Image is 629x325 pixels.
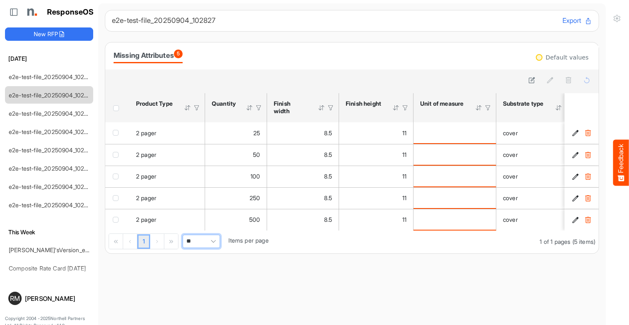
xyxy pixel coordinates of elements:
[105,122,129,144] td: checkbox
[420,100,464,107] div: Unit of measure
[402,173,406,180] span: 11
[9,128,94,135] a: e2e-test-file_20250904_102748
[571,172,579,181] button: Edit
[10,295,20,302] span: RM
[565,209,600,231] td: 4ff57b8f-0fc5-461a-ae48-e9688934b58d is template cell Column Header
[565,187,600,209] td: b44bd199-e43e-479a-a27f-bde1ed1de459 is template cell Column Header
[205,166,267,187] td: 100 is template cell Column Header httpsnorthellcomontologiesmapping-rulesorderhasquantity
[572,238,595,245] span: (5 items)
[484,104,492,112] div: Filter Icon
[105,144,129,166] td: checkbox
[129,166,205,187] td: 2 pager is template cell Column Header product-type
[267,166,339,187] td: 8.5 is template cell Column Header httpsnorthellcomontologiesmapping-rulesmeasurementhasfinishsiz...
[249,216,260,223] span: 500
[9,146,94,154] a: e2e-test-file_20250904_102734
[274,100,307,115] div: Finish width
[129,122,205,144] td: 2 pager is template cell Column Header product-type
[401,104,409,112] div: Filter Icon
[136,216,156,223] span: 2 pager
[129,209,205,231] td: 2 pager is template cell Column Header product-type
[267,187,339,209] td: 8.5 is template cell Column Header httpsnorthellcomontologiesmapping-rulesmeasurementhasfinishsiz...
[267,144,339,166] td: 8.5 is template cell Column Header httpsnorthellcomontologiesmapping-rulesmeasurementhasfinishsiz...
[571,151,579,159] button: Edit
[571,129,579,137] button: Edit
[571,194,579,202] button: Edit
[324,173,332,180] span: 8.5
[112,17,556,24] h6: e2e-test-file_20250904_102827
[136,194,156,201] span: 2 pager
[174,50,183,58] span: 5
[109,234,123,249] div: Go to first page
[136,129,156,136] span: 2 pager
[212,100,235,107] div: Quantity
[9,92,94,99] a: e2e-test-file_20250904_102827
[339,166,414,187] td: 11 is template cell Column Header httpsnorthellcomontologiesmapping-rulesmeasurementhasfinishsize...
[402,216,406,223] span: 11
[324,194,332,201] span: 8.5
[562,15,592,26] button: Export
[414,209,496,231] td: is template cell Column Header httpsnorthellcomontologiesmapping-rulesmeasurementhasunitofmeasure
[496,144,576,166] td: cover is template cell Column Header httpsnorthellcomontologiesmapping-rulesmaterialhassubstratem...
[346,100,381,107] div: Finish height
[183,235,220,248] span: Pagerdropdown
[250,173,260,180] span: 100
[613,139,629,186] button: Feedback
[324,151,332,158] span: 8.5
[164,234,178,249] div: Go to last page
[9,110,94,117] a: e2e-test-file_20250904_102758
[105,231,599,253] div: Pager Container
[414,122,496,144] td: is template cell Column Header httpsnorthellcomontologiesmapping-rulesmeasurementhasunitofmeasure
[129,187,205,209] td: 2 pager is template cell Column Header product-type
[123,234,137,249] div: Go to previous page
[339,144,414,166] td: 11 is template cell Column Header httpsnorthellcomontologiesmapping-rulesmeasurementhasfinishsize...
[324,216,332,223] span: 8.5
[105,166,129,187] td: checkbox
[584,194,592,202] button: Delete
[205,144,267,166] td: 50 is template cell Column Header httpsnorthellcomontologiesmapping-rulesorderhasquantity
[571,216,579,224] button: Edit
[136,100,173,107] div: Product Type
[584,216,592,224] button: Delete
[339,209,414,231] td: 11 is template cell Column Header httpsnorthellcomontologiesmapping-rulesmeasurementhasfinishsize...
[496,122,576,144] td: cover is template cell Column Header httpsnorthellcomontologiesmapping-rulesmaterialhassubstratem...
[105,187,129,209] td: checkbox
[267,122,339,144] td: 8.5 is template cell Column Header httpsnorthellcomontologiesmapping-rulesmeasurementhasfinishsiz...
[105,209,129,231] td: checkbox
[255,104,262,112] div: Filter Icon
[327,104,334,112] div: Filter Icon
[324,129,332,136] span: 8.5
[503,216,518,223] span: cover
[503,151,518,158] span: cover
[205,209,267,231] td: 500 is template cell Column Header httpsnorthellcomontologiesmapping-rulesorderhasquantity
[565,122,600,144] td: 0f89f778-a118-4f88-a6bc-2a2ebe655f76 is template cell Column Header
[564,104,572,112] div: Filter Icon
[267,209,339,231] td: 8.5 is template cell Column Header httpsnorthellcomontologiesmapping-rulesmeasurementhasfinishsiz...
[114,50,183,61] div: Missing Attributes
[150,234,164,249] div: Go to next page
[205,187,267,209] td: 250 is template cell Column Header httpsnorthellcomontologiesmapping-rulesorderhasquantity
[253,129,260,136] span: 25
[546,55,589,60] div: Default values
[250,194,260,201] span: 250
[23,4,40,20] img: Northell
[503,173,518,180] span: cover
[414,144,496,166] td: is template cell Column Header httpsnorthellcomontologiesmapping-rulesmeasurementhasunitofmeasure
[9,165,94,172] a: e2e-test-file_20250904_102706
[339,187,414,209] td: 11 is template cell Column Header httpsnorthellcomontologiesmapping-rulesmeasurementhasfinishsize...
[339,122,414,144] td: 11 is template cell Column Header httpsnorthellcomontologiesmapping-rulesmeasurementhasfinishsize...
[129,144,205,166] td: 2 pager is template cell Column Header product-type
[402,151,406,158] span: 11
[584,151,592,159] button: Delete
[5,54,93,63] h6: [DATE]
[503,100,544,107] div: Substrate type
[414,187,496,209] td: is template cell Column Header httpsnorthellcomontologiesmapping-rulesmeasurementhasunitofmeasure
[540,238,570,245] span: 1 of 1 pages
[5,228,93,237] h6: This Week
[584,129,592,137] button: Delete
[228,237,268,244] span: Items per page
[414,166,496,187] td: is template cell Column Header httpsnorthellcomontologiesmapping-rulesmeasurementhasunitofmeasure
[496,187,576,209] td: cover is template cell Column Header httpsnorthellcomontologiesmapping-rulesmaterialhassubstratem...
[565,166,600,187] td: 78c40bfa-e8e5-4cb0-8899-c9eadf44914d is template cell Column Header
[584,172,592,181] button: Delete
[47,8,94,17] h1: ResponseOS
